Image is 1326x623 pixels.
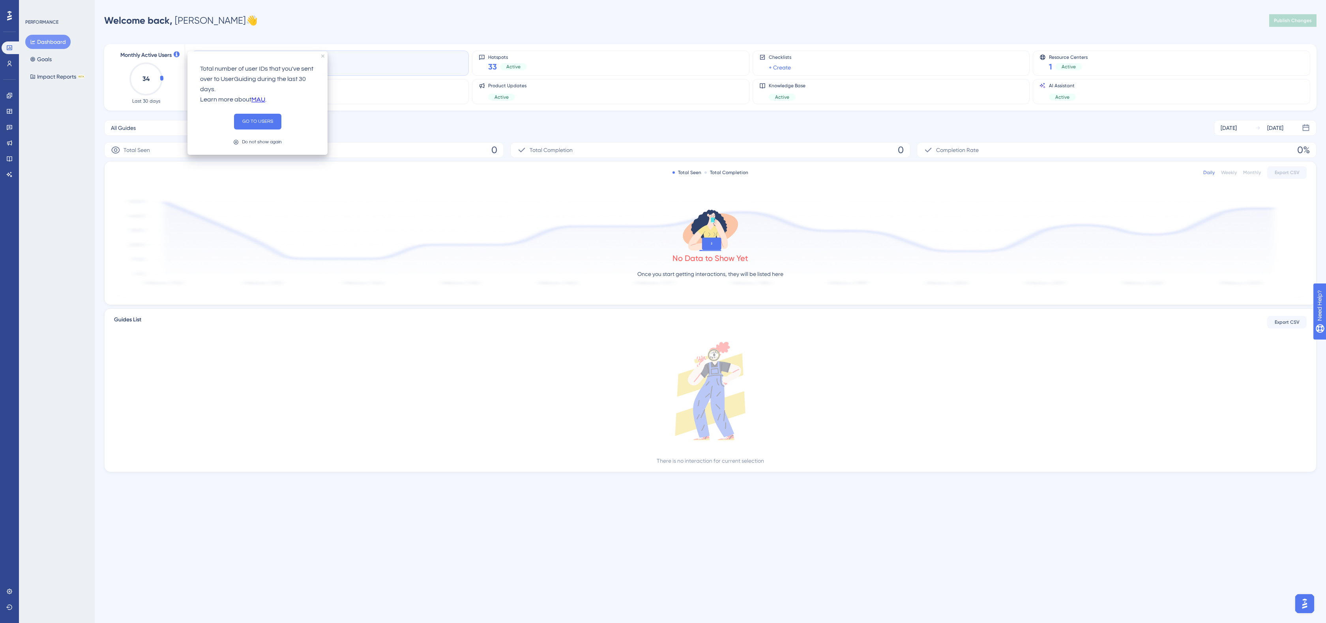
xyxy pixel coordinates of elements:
[637,269,783,279] p: Once you start getting interactions, they will be listed here
[25,69,90,84] button: Impact ReportsBETA
[1221,123,1237,133] div: [DATE]
[1203,169,1215,176] div: Daily
[1049,54,1088,60] span: Resource Centers
[104,15,172,26] span: Welcome back,
[234,114,281,129] button: GO TO USERS
[242,138,282,146] div: Do not show again
[1297,144,1310,156] span: 0%
[1243,169,1261,176] div: Monthly
[1049,83,1076,89] span: AI Assistant
[672,253,748,264] div: No Data to Show Yet
[25,35,71,49] button: Dashboard
[321,54,324,58] div: close tooltip
[104,120,245,136] button: All Guides
[1274,17,1312,24] span: Publish Changes
[1275,319,1300,325] span: Export CSV
[114,315,141,329] span: Guides List
[142,75,150,83] text: 34
[769,63,791,72] a: + Create
[1267,166,1307,179] button: Export CSV
[488,61,497,72] span: 33
[1221,169,1237,176] div: Weekly
[200,64,315,95] p: Total number of user IDs that you've sent over to UserGuiding during the last 30 days.
[936,145,979,155] span: Completion Rate
[898,144,904,156] span: 0
[1062,64,1076,70] span: Active
[1055,94,1069,100] span: Active
[1049,61,1052,72] span: 1
[19,2,49,11] span: Need Help?
[251,95,265,105] a: MAU
[132,98,160,104] span: Last 30 days
[530,145,573,155] span: Total Completion
[111,123,136,133] span: All Guides
[1275,169,1300,176] span: Export CSV
[491,144,497,156] span: 0
[704,169,748,176] div: Total Completion
[25,19,58,25] div: PERFORMANCE
[672,169,701,176] div: Total Seen
[124,145,150,155] span: Total Seen
[1267,316,1307,328] button: Export CSV
[120,51,172,60] span: Monthly Active Users
[488,54,527,60] span: Hotspots
[25,52,56,66] button: Goals
[488,83,526,89] span: Product Updates
[1267,123,1283,133] div: [DATE]
[200,95,315,105] p: Learn more about .
[769,83,805,89] span: Knowledge Base
[494,94,509,100] span: Active
[104,14,258,27] div: [PERSON_NAME] 👋
[657,456,764,465] div: There is no interaction for current selection
[775,94,789,100] span: Active
[769,54,791,60] span: Checklists
[78,75,85,79] div: BETA
[1293,592,1317,615] iframe: UserGuiding AI Assistant Launcher
[1269,14,1317,27] button: Publish Changes
[506,64,521,70] span: Active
